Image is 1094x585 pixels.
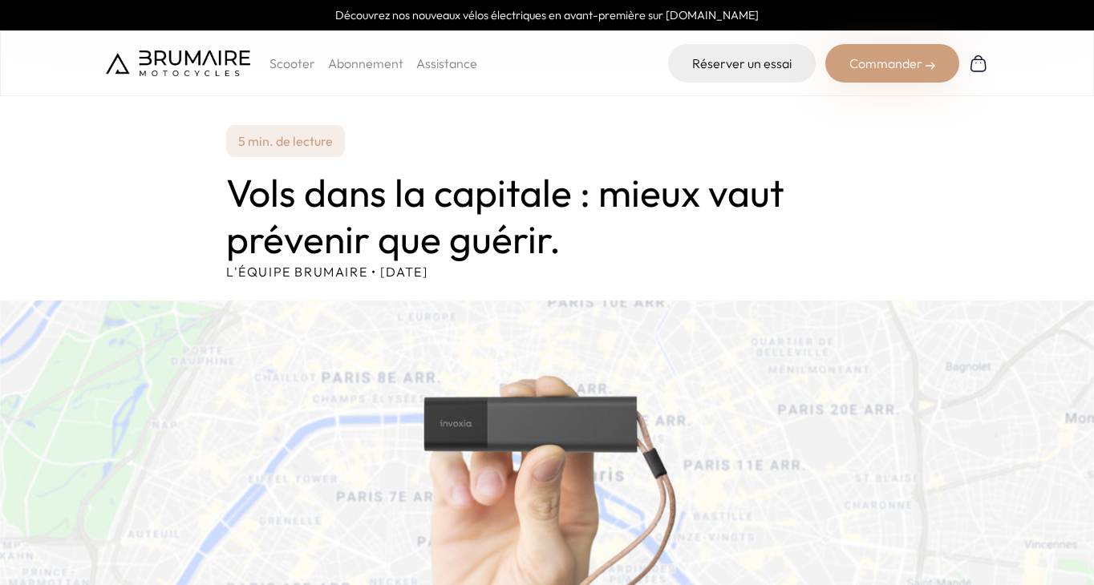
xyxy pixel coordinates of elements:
[226,125,345,157] p: 5 min. de lecture
[226,262,868,281] p: L'équipe Brumaire • [DATE]
[106,50,250,76] img: Brumaire Motocycles
[668,44,816,83] a: Réserver un essai
[825,44,959,83] div: Commander
[269,54,315,73] p: Scooter
[328,55,403,71] a: Abonnement
[926,61,935,71] img: right-arrow-2.png
[226,170,868,262] h1: Vols dans la capitale : mieux vaut prévenir que guérir.
[969,54,988,73] img: Panier
[416,55,477,71] a: Assistance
